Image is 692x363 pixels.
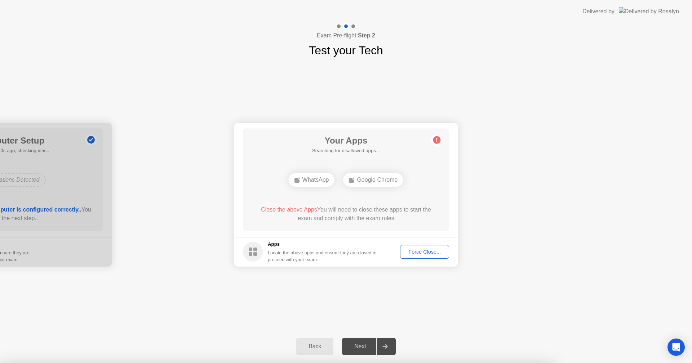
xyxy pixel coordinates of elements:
div: Back [298,343,331,350]
div: Locate the above apps and ensure they are closed to proceed with your exam. [268,249,377,263]
div: Next [344,343,376,350]
div: Open Intercom Messenger [667,339,685,356]
span: Close the above Apps [261,207,317,213]
b: Step 2 [358,32,375,38]
div: Force Close... [403,249,447,255]
h1: Test your Tech [309,42,383,59]
img: Delivered by Rosalyn [619,7,679,15]
div: You will need to close these apps to start the exam and comply with the exam rules [253,205,439,223]
h5: Apps [268,241,377,248]
h5: Searching for disallowed apps... [312,147,380,154]
div: Google Chrome [343,173,403,187]
div: Delivered by [582,7,615,16]
h4: Exam Pre-flight: [317,31,375,40]
div: WhatsApp [289,173,335,187]
h1: Your Apps [312,134,380,147]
